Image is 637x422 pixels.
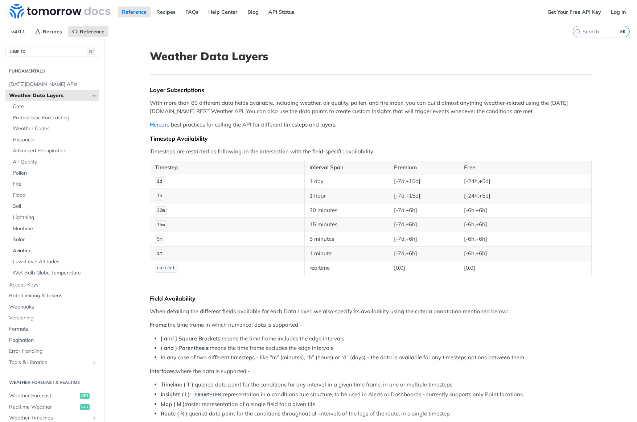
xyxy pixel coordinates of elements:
[543,7,605,17] a: Get Your Free API Key
[389,203,459,218] td: [-7d,+6h]
[9,4,110,18] img: Tomorrow.io Weather API Docs
[152,7,180,17] a: Recipes
[9,337,97,344] span: Pagination
[13,136,97,144] span: Historical
[389,261,459,275] td: [0,0]
[161,344,592,352] li: means the time frame excludes the edge intervals
[5,324,99,335] a: Formats
[13,103,97,110] span: Core
[459,246,591,261] td: [-6h,+6h]
[5,302,99,313] a: Webhooks
[459,232,591,247] td: [-6h,+6h]
[9,168,99,179] a: Pollen
[161,381,592,389] li: queried data point for the conditions for any interval in a given time frame, in one or multiple ...
[91,415,97,421] button: Show subpages for Weather Timelines
[157,223,165,228] span: 15m
[43,28,62,35] span: Recipes
[5,313,99,323] a: Versioning
[118,7,151,17] a: Reference
[150,121,161,128] a: Here
[304,203,389,218] td: 30 minutes
[13,170,97,177] span: Pollen
[243,7,263,17] a: Blog
[150,161,305,174] th: Timestep
[68,26,108,37] a: Reference
[9,101,99,112] a: Core
[389,189,459,203] td: [-7d,+15d]
[9,326,97,333] span: Formats
[13,181,97,188] span: Fire
[80,28,104,35] span: Reference
[5,335,99,346] a: Pagination
[304,218,389,232] td: 15 minutes
[161,410,592,418] li: queried data point for the conditions throughout all intervals of the legs of the route, in a sin...
[5,90,99,101] a: Weather Data LayersHide subpages for Weather Data Layers
[13,147,97,154] span: Advanced Precipitation
[150,368,176,375] strong: Interfaces:
[161,344,210,351] strong: ( and ) Parenthesis:
[161,335,222,342] strong: [ and ] Square Brackets:
[157,237,162,242] span: 5m
[13,192,97,199] span: Flood
[13,214,97,221] span: Lightning
[9,245,99,256] a: Aviation
[150,148,592,156] p: Timesteps are restricted as following, in the intersection with the field-specific availability:
[9,135,99,145] a: Historical
[304,232,389,247] td: 5 minutes
[157,208,165,213] span: 30m
[9,212,99,223] a: Lightning
[181,7,202,17] a: FAQs
[150,307,592,316] p: When detailing the different fields available for each Data Layer, we also specify its availabili...
[5,280,99,290] a: Access Keys
[157,194,162,199] span: 1h
[204,7,242,17] a: Help Center
[9,81,97,88] span: [DATE][DOMAIN_NAME] APIs
[389,218,459,232] td: [-7d,+6h]
[5,290,99,301] a: Rate Limiting & Tokens
[9,92,90,99] span: Weather Data Layers
[161,381,195,388] strong: Timeline ( T ):
[80,404,90,410] span: get
[13,203,97,210] span: Soil
[5,357,99,368] a: Tools & LibrariesShow subpages for Tools & Libraries
[575,29,581,34] svg: Search
[161,400,592,409] li: raster representation of a single field for a given tile
[157,266,175,271] span: current
[9,303,97,311] span: Webhooks
[91,93,97,99] button: Hide subpages for Weather Data Layers
[91,360,97,365] button: Show subpages for Tools & Libraries
[13,225,97,232] span: Maritime
[161,353,592,362] li: In any case of two different timesteps - like “m” (minutes), “h” (hours) or “d” (days) - the data...
[9,190,99,201] a: Flood
[459,218,591,232] td: [-6h,+6h]
[389,246,459,261] td: [-7d,+6h]
[5,46,99,57] button: JUMP TO⌘/
[9,314,97,322] span: Versioning
[9,404,78,411] span: Realtime Weather
[9,292,97,299] span: Rate Limiting & Tokens
[157,179,162,184] span: 1d
[459,161,591,174] th: Free
[9,179,99,190] a: Fire
[5,402,99,413] a: Realtime Weatherget
[607,7,630,17] a: Log In
[5,390,99,401] a: Weather Forecastget
[7,26,29,37] span: v4.0.1
[150,135,592,142] div: Timestep Availability
[9,359,90,366] span: Tools & Libraries
[389,174,459,189] td: [-7d,+15d]
[618,28,628,35] kbd: ⌘K
[13,236,97,243] span: Solar
[9,157,99,167] a: Air Quality
[9,281,97,289] span: Access Keys
[459,203,591,218] td: [-6h,+6h]
[150,321,168,328] strong: Frame:
[13,258,97,265] span: Low-Level Altitudes
[9,414,90,422] span: Weather Timelines
[13,125,97,132] span: Weather Codes
[13,114,97,121] span: Probabilistic Forecasting
[87,49,95,55] span: ⌘/
[161,390,592,399] li: representation in a conditions rule structure, to be used in Alerts or Dashboards - currently sup...
[9,268,99,278] a: Wet Bulb Globe Temperature
[9,123,99,134] a: Weather Codes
